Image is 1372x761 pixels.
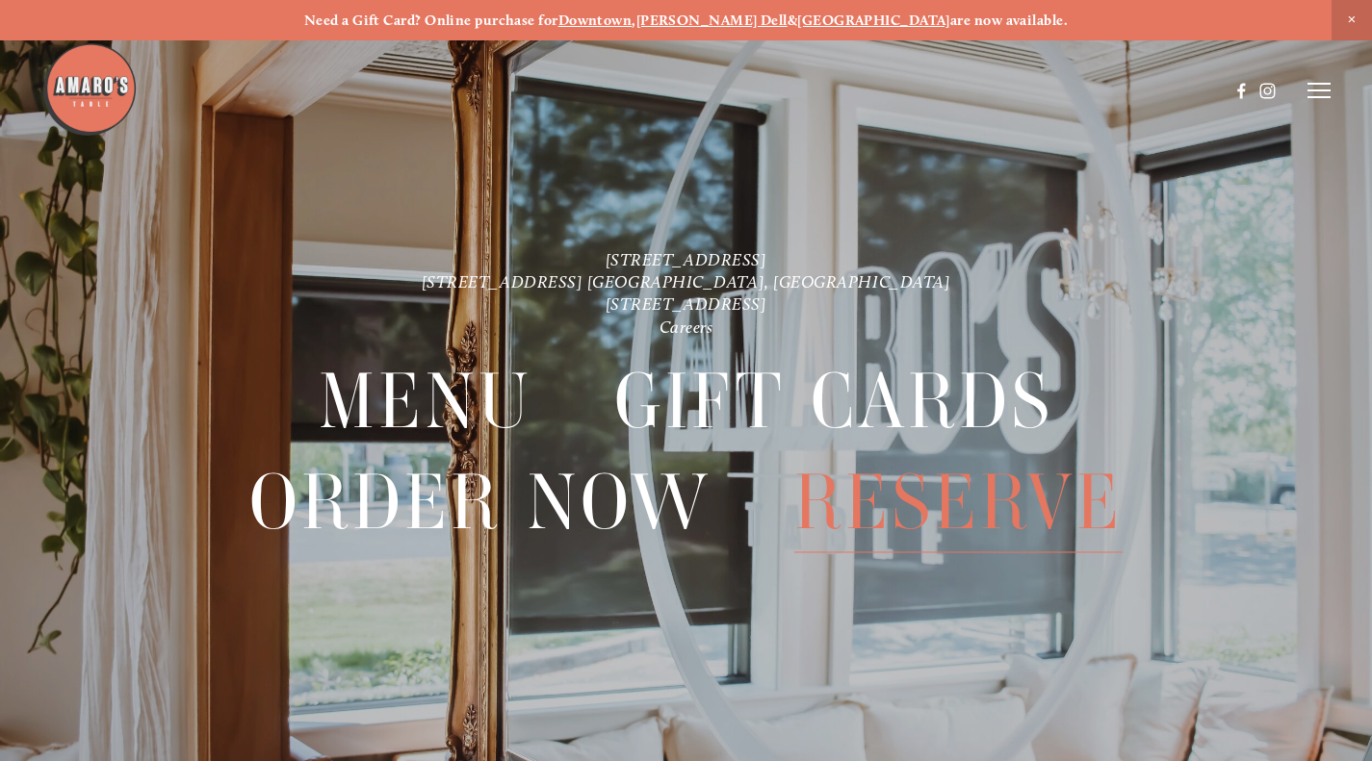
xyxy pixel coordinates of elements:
a: [GEOGRAPHIC_DATA] [797,12,950,29]
a: [STREET_ADDRESS] [GEOGRAPHIC_DATA], [GEOGRAPHIC_DATA] [422,271,951,292]
a: Gift Cards [614,353,1053,451]
strong: & [788,12,797,29]
span: Menu [319,353,532,452]
a: Careers [660,317,713,337]
a: Downtown [558,12,633,29]
strong: are now available. [950,12,1068,29]
span: Gift Cards [614,353,1053,452]
strong: , [632,12,635,29]
a: Menu [319,353,532,451]
a: [STREET_ADDRESS] [606,249,767,269]
a: Order Now [249,453,712,551]
span: Reserve [794,453,1123,552]
img: Amaro's Table [41,41,138,138]
span: Order Now [249,453,712,552]
a: [STREET_ADDRESS] [606,294,767,315]
a: Reserve [794,453,1123,551]
a: [PERSON_NAME] Dell [636,12,788,29]
strong: Need a Gift Card? Online purchase for [304,12,558,29]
